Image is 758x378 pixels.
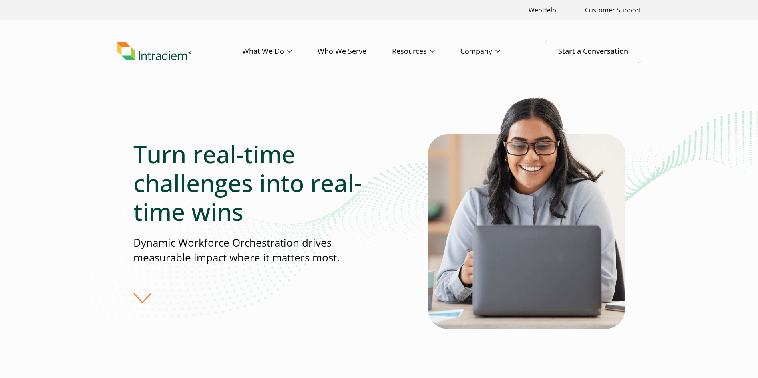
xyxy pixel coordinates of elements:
a: What We Do [242,40,318,63]
a: Link to homepage of Intradiem [117,42,242,61]
a: Customer Support [582,2,645,19]
a: Link opens in a new window [525,2,559,19]
p: Dynamic Workforce Orchestration drives measurable impact where it matters most. [133,236,379,265]
img: Intradiem [117,42,191,61]
a: Resources [392,40,460,63]
img: Solutions for Contact Center Teams [428,95,625,329]
a: Start a Conversation [545,40,641,63]
a: Company [460,40,526,63]
h1: Turn real-time challenges into real-time wins [133,140,379,226]
a: Who We Serve [318,40,392,63]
